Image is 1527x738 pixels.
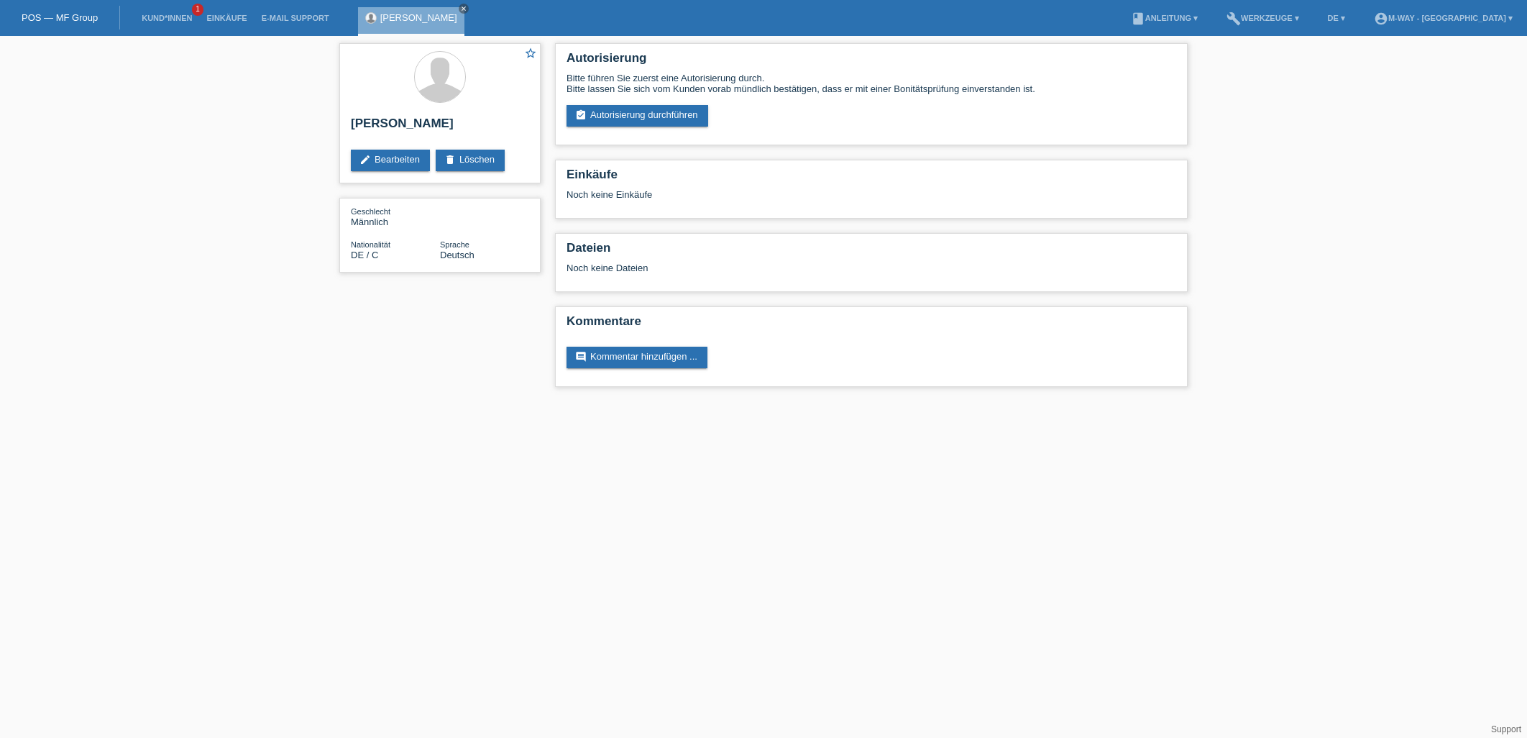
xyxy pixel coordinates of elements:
[575,351,587,363] i: comment
[380,12,457,23] a: [PERSON_NAME]
[351,117,529,138] h2: [PERSON_NAME]
[351,250,378,260] span: Deutschland / C / 01.09.2010
[351,207,390,216] span: Geschlecht
[567,314,1176,336] h2: Kommentare
[1374,12,1388,26] i: account_circle
[134,14,199,22] a: Kund*innen
[192,4,203,16] span: 1
[524,47,537,62] a: star_border
[567,347,707,368] a: commentKommentar hinzufügen ...
[567,241,1176,263] h2: Dateien
[567,105,708,127] a: assignment_turned_inAutorisierung durchführen
[351,150,430,171] a: editBearbeiten
[359,154,371,165] i: edit
[22,12,98,23] a: POS — MF Group
[459,4,469,14] a: close
[567,73,1176,94] div: Bitte führen Sie zuerst eine Autorisierung durch. Bitte lassen Sie sich vom Kunden vorab mündlich...
[1226,12,1241,26] i: build
[440,250,474,260] span: Deutsch
[567,51,1176,73] h2: Autorisierung
[444,154,456,165] i: delete
[199,14,254,22] a: Einkäufe
[1124,14,1205,22] a: bookAnleitung ▾
[1321,14,1352,22] a: DE ▾
[524,47,537,60] i: star_border
[1219,14,1306,22] a: buildWerkzeuge ▾
[575,109,587,121] i: assignment_turned_in
[254,14,336,22] a: E-Mail Support
[1367,14,1520,22] a: account_circlem-way - [GEOGRAPHIC_DATA] ▾
[440,240,469,249] span: Sprache
[567,189,1176,211] div: Noch keine Einkäufe
[351,240,390,249] span: Nationalität
[351,206,440,227] div: Männlich
[436,150,505,171] a: deleteLöschen
[567,168,1176,189] h2: Einkäufe
[1491,724,1521,734] a: Support
[460,5,467,12] i: close
[567,263,1006,273] div: Noch keine Dateien
[1131,12,1145,26] i: book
